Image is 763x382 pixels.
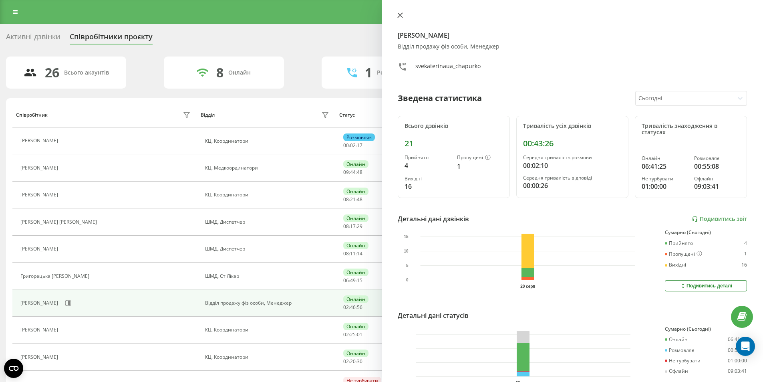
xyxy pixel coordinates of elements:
[523,161,622,170] div: 00:02:10
[665,241,693,246] div: Прийнято
[357,358,362,365] span: 30
[665,326,747,332] div: Сумарно (Сьогодні)
[16,112,48,118] div: Співробітник
[343,277,349,284] span: 06
[343,224,362,229] div: : :
[728,368,747,374] div: 09:03:41
[201,112,215,118] div: Відділ
[20,300,60,306] div: [PERSON_NAME]
[523,139,622,148] div: 00:43:26
[350,223,356,230] span: 17
[343,242,368,249] div: Онлайн
[343,170,362,175] div: : :
[350,358,356,365] span: 20
[343,160,368,168] div: Онлайн
[642,176,688,182] div: Не турбувати
[523,155,622,160] div: Середня тривалість розмови
[343,196,349,203] span: 08
[405,155,451,160] div: Прийнято
[343,358,349,365] span: 02
[357,142,362,149] span: 17
[405,182,451,191] div: 16
[520,284,535,289] text: 20 серп
[20,354,60,360] div: [PERSON_NAME]
[228,69,251,76] div: Онлайн
[20,327,60,333] div: [PERSON_NAME]
[343,332,362,338] div: : :
[20,273,91,279] div: Григорецька [PERSON_NAME]
[741,262,747,268] div: 16
[350,169,356,176] span: 44
[642,156,688,161] div: Онлайн
[744,241,747,246] div: 4
[4,359,23,378] button: Open CMP widget
[694,176,740,182] div: Офлайн
[343,251,362,257] div: : :
[665,358,701,364] div: Не турбувати
[20,219,99,225] div: [PERSON_NAME] [PERSON_NAME]
[343,359,362,364] div: : :
[343,331,349,338] span: 02
[728,358,747,364] div: 01:00:00
[523,181,622,190] div: 00:00:26
[405,139,503,148] div: 21
[398,43,747,50] div: Відділ продажу фіз особи, Менеджер
[398,92,482,104] div: Зведена статистика
[523,123,622,129] div: Тривалість усіх дзвінків
[205,246,331,252] div: ШМД, Диспетчер
[523,175,622,181] div: Середня тривалість відповіді
[665,337,688,342] div: Онлайн
[665,230,747,235] div: Сумарно (Сьогодні)
[404,249,409,253] text: 10
[642,182,688,191] div: 01:00:00
[343,197,362,202] div: : :
[205,300,331,306] div: Відділ продажу фіз особи, Менеджер
[205,192,331,198] div: КЦ, Координатори
[357,169,362,176] span: 48
[205,219,331,225] div: ШМД, Диспетчер
[343,142,349,149] span: 00
[343,223,349,230] span: 08
[728,337,747,342] div: 06:41:25
[694,182,740,191] div: 09:03:41
[405,123,503,129] div: Всього дзвінків
[343,304,349,311] span: 02
[20,246,60,252] div: [PERSON_NAME]
[70,32,153,45] div: Співробітники проєкту
[694,156,740,161] div: Розмовляє
[350,250,356,257] span: 11
[692,216,747,222] a: Подивитись звіт
[6,32,60,45] div: Активні дзвінки
[736,337,755,356] div: Open Intercom Messenger
[205,165,331,171] div: КЦ, Медкоординатори
[415,62,481,74] div: svekaterinaua_chapurko
[45,65,59,80] div: 26
[350,304,356,311] span: 46
[64,69,109,76] div: Всього акаунтів
[343,323,368,330] div: Онлайн
[665,262,686,268] div: Вихідні
[744,251,747,257] div: 1
[350,331,356,338] span: 25
[205,138,331,144] div: КЦ, Координатори
[405,176,451,182] div: Вихідні
[357,250,362,257] span: 14
[665,368,688,374] div: Офлайн
[343,305,362,310] div: : :
[680,283,732,289] div: Подивитись деталі
[665,348,694,353] div: Розмовляє
[642,162,688,171] div: 06:41:25
[350,142,356,149] span: 02
[357,304,362,311] span: 56
[404,234,409,239] text: 15
[343,169,349,176] span: 09
[339,112,355,118] div: Статус
[343,278,362,283] div: : :
[406,263,408,268] text: 5
[20,165,60,171] div: [PERSON_NAME]
[694,162,740,171] div: 00:55:08
[665,280,747,291] button: Подивитись деталі
[350,277,356,284] span: 49
[343,269,368,276] div: Онлайн
[398,214,469,224] div: Детальні дані дзвінків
